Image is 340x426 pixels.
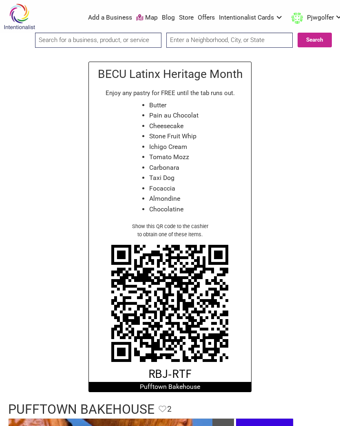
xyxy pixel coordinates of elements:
[89,382,251,392] div: Pufftown Bakehouse
[149,162,199,173] li: Carbonara
[149,204,199,215] li: Chocolatine
[149,193,199,204] li: Almondine
[219,13,283,22] a: Intentionalist Cards
[149,131,199,142] li: Stone Fruit Whip
[136,13,158,22] a: Map
[198,13,215,22] a: Offers
[162,13,175,22] a: Blog
[149,121,199,131] li: Cheesecake
[93,222,247,238] div: Show this QR code to the cashier to obtain one of these items.
[179,13,194,22] a: Store
[149,110,199,121] li: Pain au Chocolat
[166,33,293,48] input: Enter a Neighborhood, City, or State
[35,33,161,48] input: Search for a business, product, or service
[167,404,172,415] span: 2
[149,100,199,111] li: Butter
[93,88,247,98] p: Enjoy any pastry for FREE until the tab runs out.
[149,173,199,183] li: Taxi Dog
[149,183,199,194] li: Focaccia
[298,33,332,47] button: Search
[88,13,132,22] a: Add a Business
[149,152,199,162] li: Tomato Mozz
[93,66,247,82] h2: BECU Latinx Heritage Month
[105,238,235,382] img: https://intentionalist.com/claim-tab/?code=RBJ-RTF
[159,405,166,413] i: Favorite
[149,142,199,152] li: Ichigo Cream
[8,400,155,419] h1: Pufftown Bakehouse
